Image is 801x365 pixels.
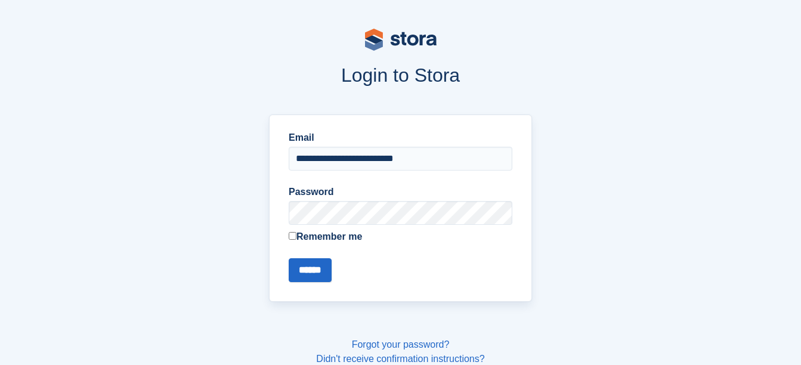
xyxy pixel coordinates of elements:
[289,185,512,199] label: Password
[352,339,450,349] a: Forgot your password?
[289,230,512,244] label: Remember me
[316,354,484,364] a: Didn't receive confirmation instructions?
[289,131,512,145] label: Email
[289,232,296,240] input: Remember me
[75,64,726,86] h1: Login to Stora
[365,29,437,51] img: stora-logo-53a41332b3708ae10de48c4981b4e9114cc0af31d8433b30ea865607fb682f29.svg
